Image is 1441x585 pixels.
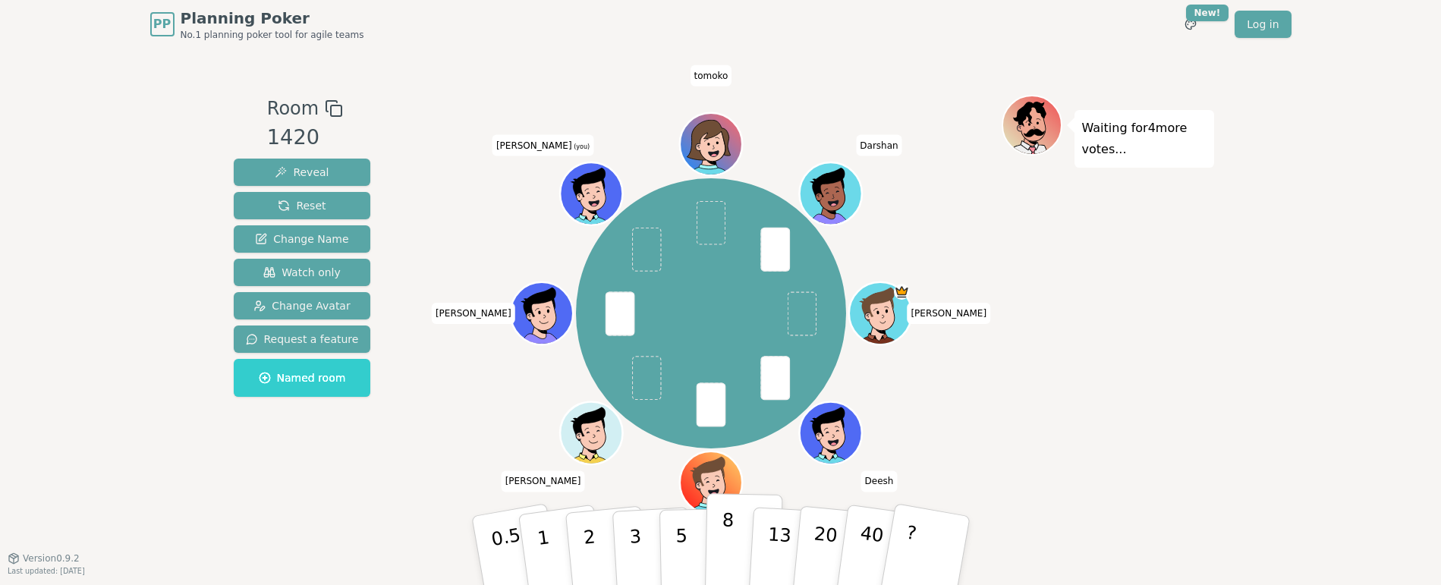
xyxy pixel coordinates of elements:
button: Change Name [234,225,371,253]
span: Change Avatar [253,298,351,313]
span: Version 0.9.2 [23,552,80,565]
button: Version0.9.2 [8,552,80,565]
span: Last updated: [DATE] [8,567,85,575]
button: Reset [234,192,371,219]
span: Click to change your name [907,303,990,324]
span: Click to change your name [861,471,898,492]
div: 1420 [267,122,343,153]
p: Waiting for 4 more votes... [1082,118,1207,160]
span: Click to change your name [856,135,901,156]
button: New! [1177,11,1204,38]
span: Reveal [275,165,329,180]
span: Room [267,95,319,122]
span: Watch only [263,265,341,280]
span: Named room [259,370,346,385]
span: Change Name [255,231,348,247]
button: Change Avatar [234,292,371,319]
span: Click to change your name [691,65,732,86]
span: (you) [572,143,590,150]
button: Named room [234,359,371,397]
span: Reset [278,198,326,213]
button: Reveal [234,159,371,186]
span: Click to change your name [432,303,515,324]
span: No.1 planning poker tool for agile teams [181,29,364,41]
button: Click to change your avatar [562,165,621,223]
span: Click to change your name [502,471,585,492]
button: Request a feature [234,326,371,353]
span: Colin is the host [894,285,910,300]
a: PPPlanning PokerNo.1 planning poker tool for agile teams [150,8,364,41]
span: Planning Poker [181,8,364,29]
span: Request a feature [246,332,359,347]
a: Log in [1235,11,1291,38]
button: Watch only [234,259,371,286]
div: New! [1186,5,1229,21]
span: Click to change your name [492,135,593,156]
span: PP [153,15,171,33]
